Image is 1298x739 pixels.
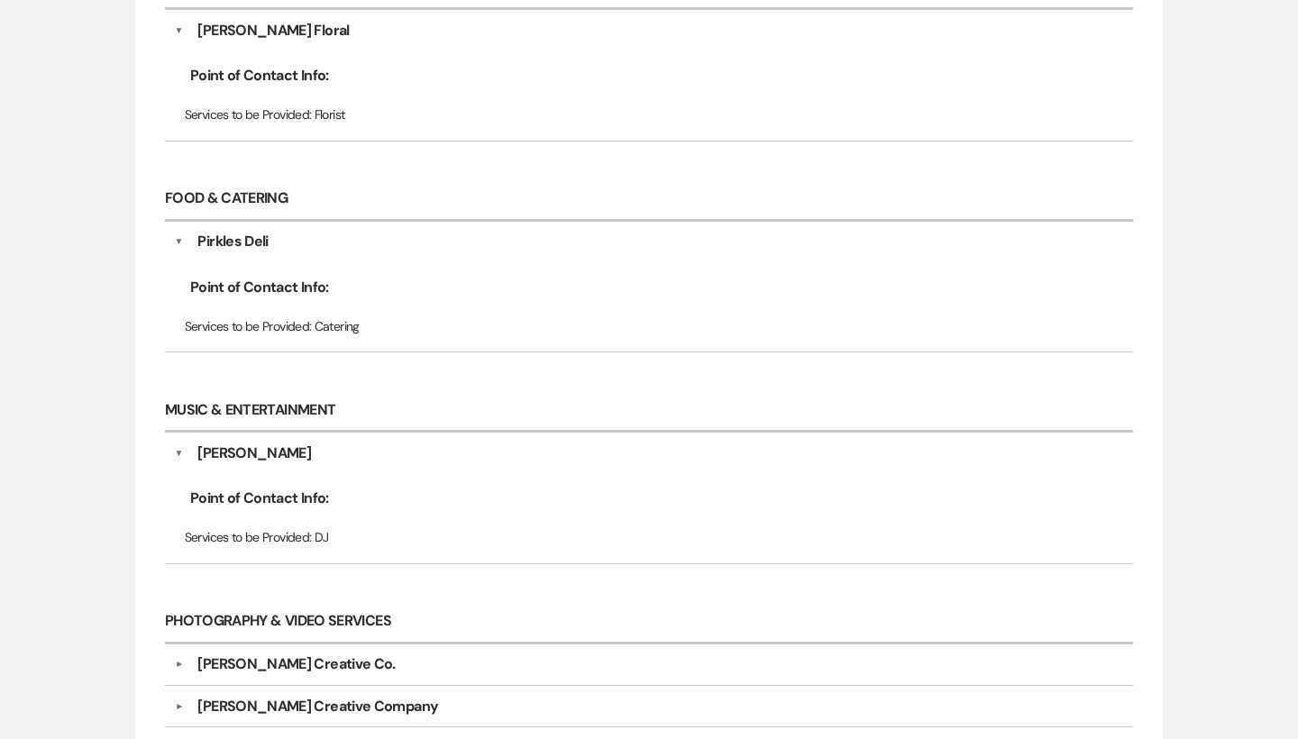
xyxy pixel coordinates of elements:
[168,702,189,711] button: ▼
[185,529,312,545] span: Services to be Provided:
[175,20,184,41] button: ▼
[185,527,1114,547] p: DJ
[175,442,184,464] button: ▼
[165,179,1133,222] h6: Food & Catering
[185,105,1114,124] p: Florist
[197,696,438,717] div: [PERSON_NAME] Creative Company
[175,231,184,252] button: ▼
[165,390,1133,433] h6: Music & Entertainment
[197,442,311,464] div: [PERSON_NAME]
[185,318,312,334] span: Services to be Provided:
[197,20,349,41] div: [PERSON_NAME] Floral
[165,602,1133,644] h6: Photography & Video Services
[197,653,395,675] div: [PERSON_NAME] Creative Co.
[185,316,1114,336] p: Catering
[185,277,329,298] span: Point of Contact Info:
[197,231,268,252] div: Pirkles Deli
[185,488,329,509] span: Point of Contact Info:
[185,65,329,87] span: Point of Contact Info:
[185,106,312,123] span: Services to be Provided:
[168,660,189,669] button: ▼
